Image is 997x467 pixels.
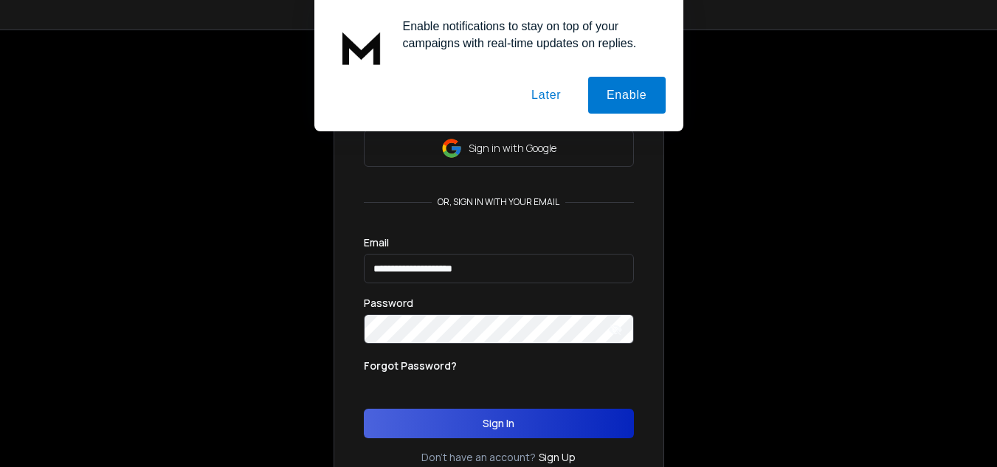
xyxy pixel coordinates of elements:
[364,130,634,167] button: Sign in with Google
[539,450,576,465] a: Sign Up
[421,450,536,465] p: Don't have an account?
[513,77,579,114] button: Later
[364,238,389,248] label: Email
[391,18,666,52] div: Enable notifications to stay on top of your campaigns with real-time updates on replies.
[469,141,556,156] p: Sign in with Google
[364,359,457,373] p: Forgot Password?
[364,409,634,438] button: Sign In
[432,196,565,208] p: or, sign in with your email
[364,298,413,308] label: Password
[332,18,391,77] img: notification icon
[588,77,666,114] button: Enable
